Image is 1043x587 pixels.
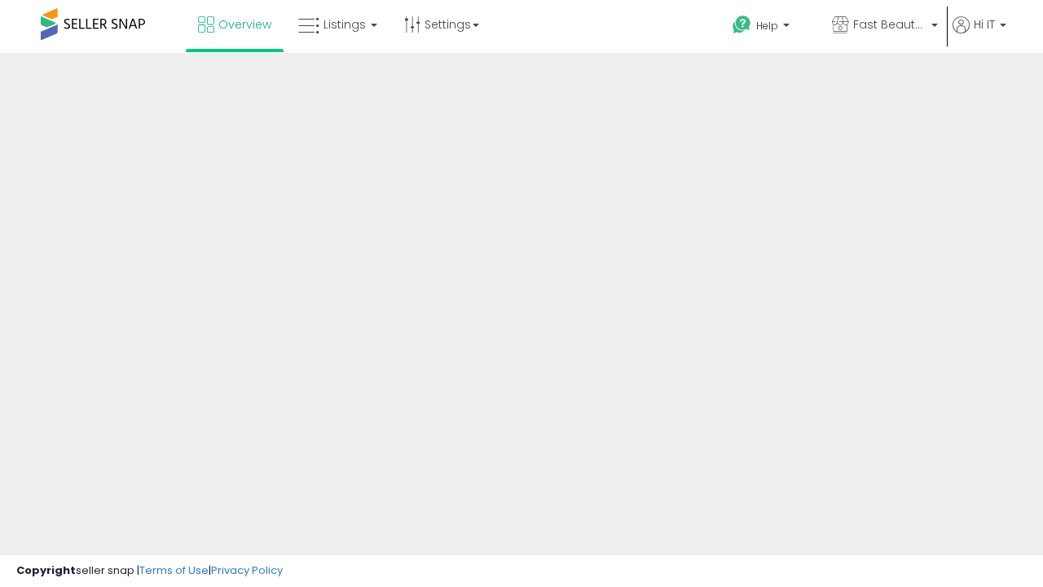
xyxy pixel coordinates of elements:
[16,563,76,578] strong: Copyright
[323,16,366,33] span: Listings
[853,16,926,33] span: Fast Beauty ([GEOGRAPHIC_DATA])
[732,15,752,35] i: Get Help
[953,16,1006,53] a: Hi IT
[211,563,283,578] a: Privacy Policy
[974,16,995,33] span: Hi IT
[218,16,271,33] span: Overview
[720,2,817,53] a: Help
[16,563,283,579] div: seller snap | |
[139,563,209,578] a: Terms of Use
[756,19,778,33] span: Help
